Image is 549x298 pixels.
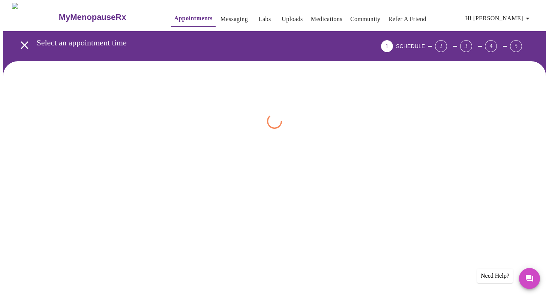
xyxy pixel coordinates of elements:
[12,3,58,31] img: MyMenopauseRx Logo
[462,11,535,26] button: Hi [PERSON_NAME]
[59,12,126,22] h3: MyMenopauseRx
[308,12,345,27] button: Medications
[253,12,277,27] button: Labs
[385,12,430,27] button: Refer a Friend
[350,14,381,24] a: Community
[220,14,248,24] a: Messaging
[477,269,513,283] div: Need Help?
[460,40,472,52] div: 3
[174,13,212,24] a: Appointments
[396,43,425,49] span: SCHEDULE
[37,38,339,48] h3: Select an appointment time
[217,12,251,27] button: Messaging
[311,14,342,24] a: Medications
[282,14,303,24] a: Uploads
[347,12,384,27] button: Community
[519,268,540,289] button: Messages
[388,14,427,24] a: Refer a Friend
[171,11,215,27] button: Appointments
[381,40,393,52] div: 1
[510,40,522,52] div: 5
[465,13,532,24] span: Hi [PERSON_NAME]
[58,4,156,30] a: MyMenopauseRx
[279,12,306,27] button: Uploads
[485,40,497,52] div: 4
[435,40,447,52] div: 2
[13,34,36,56] button: open drawer
[259,14,271,24] a: Labs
